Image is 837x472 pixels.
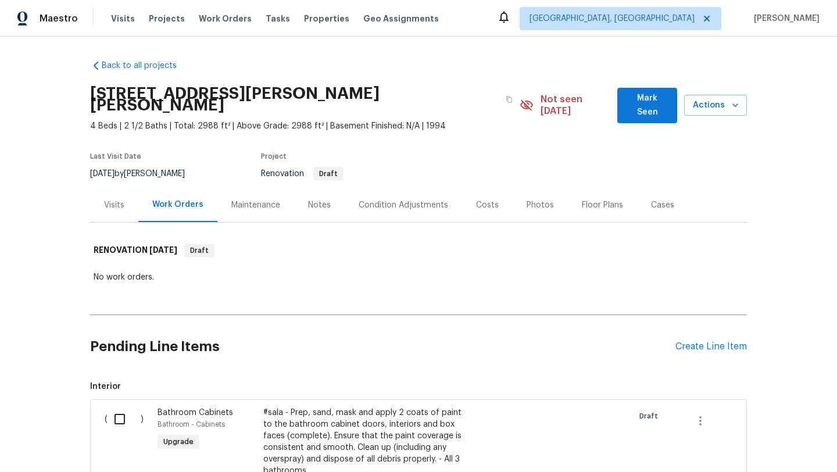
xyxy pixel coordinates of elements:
[304,13,349,24] span: Properties
[627,91,668,120] span: Mark Seen
[94,271,743,283] div: No work orders.
[314,170,342,177] span: Draft
[185,245,213,256] span: Draft
[90,170,115,178] span: [DATE]
[693,98,738,113] span: Actions
[582,199,623,211] div: Floor Plans
[90,381,747,392] span: Interior
[152,199,203,210] div: Work Orders
[749,13,820,24] span: [PERSON_NAME]
[675,341,747,352] div: Create Line Item
[90,88,499,111] h2: [STREET_ADDRESS][PERSON_NAME][PERSON_NAME]
[149,13,185,24] span: Projects
[199,13,252,24] span: Work Orders
[530,13,695,24] span: [GEOGRAPHIC_DATA], [GEOGRAPHIC_DATA]
[308,199,331,211] div: Notes
[104,199,124,211] div: Visits
[90,320,675,374] h2: Pending Line Items
[111,13,135,24] span: Visits
[158,409,233,417] span: Bathroom Cabinets
[617,88,677,123] button: Mark Seen
[266,15,290,23] span: Tasks
[94,244,177,258] h6: RENOVATION
[158,421,225,428] span: Bathroom - Cabinets
[90,120,520,132] span: 4 Beds | 2 1/2 Baths | Total: 2988 ft² | Above Grade: 2988 ft² | Basement Finished: N/A | 1994
[651,199,674,211] div: Cases
[90,167,199,181] div: by [PERSON_NAME]
[261,153,287,160] span: Project
[684,95,747,116] button: Actions
[149,246,177,254] span: [DATE]
[527,199,554,211] div: Photos
[261,170,344,178] span: Renovation
[476,199,499,211] div: Costs
[499,89,520,110] button: Copy Address
[90,153,141,160] span: Last Visit Date
[90,232,747,269] div: RENOVATION [DATE]Draft
[639,410,663,422] span: Draft
[40,13,78,24] span: Maestro
[90,60,202,71] a: Back to all projects
[363,13,439,24] span: Geo Assignments
[541,94,611,117] span: Not seen [DATE]
[231,199,280,211] div: Maintenance
[359,199,448,211] div: Condition Adjustments
[159,436,198,448] span: Upgrade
